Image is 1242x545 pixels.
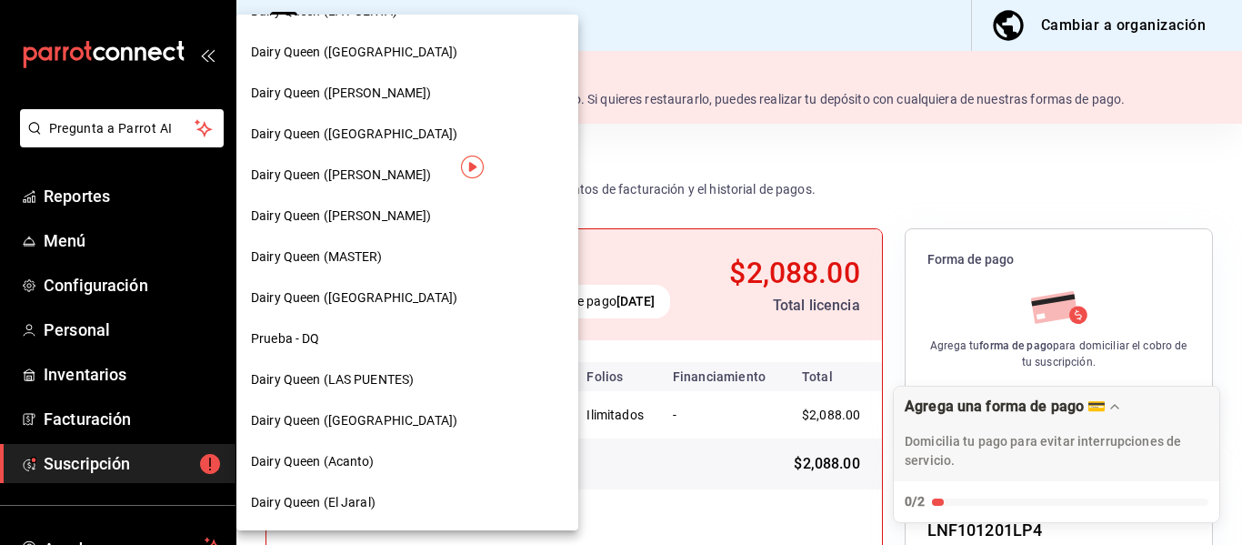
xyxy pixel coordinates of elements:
[236,196,578,237] div: Dairy Queen ([PERSON_NAME])
[251,125,457,144] span: Dairy Queen ([GEOGRAPHIC_DATA])
[251,84,432,103] span: Dairy Queen ([PERSON_NAME])
[236,400,578,441] div: Dairy Queen ([GEOGRAPHIC_DATA])
[893,386,1220,523] div: Agrega una forma de pago 💳
[251,247,383,267] span: Dairy Queen (MASTER)
[236,237,578,278] div: Dairy Queen (MASTER)
[251,43,457,62] span: Dairy Queen ([GEOGRAPHIC_DATA])
[894,387,1219,522] button: Expand Checklist
[251,452,375,471] span: Dairy Queen (Acanto)
[251,207,432,226] span: Dairy Queen ([PERSON_NAME])
[236,441,578,482] div: Dairy Queen (Acanto)
[461,156,484,178] img: Tooltip marker
[894,387,1219,481] div: Drag to move checklist
[236,73,578,114] div: Dairy Queen ([PERSON_NAME])
[236,278,578,318] div: Dairy Queen ([GEOGRAPHIC_DATA])
[236,32,578,73] div: Dairy Queen ([GEOGRAPHIC_DATA])
[251,166,432,185] span: Dairy Queen ([PERSON_NAME])
[905,432,1208,470] p: Domicilia tu pago para evitar interrupciones de servicio.
[251,288,457,308] span: Dairy Queen ([GEOGRAPHIC_DATA])
[236,155,578,196] div: Dairy Queen ([PERSON_NAME])
[236,318,578,359] div: Prueba - DQ
[251,370,414,389] span: Dairy Queen (LAS PUENTES)
[905,492,925,511] div: 0/2
[236,359,578,400] div: Dairy Queen (LAS PUENTES)
[251,329,319,348] span: Prueba - DQ
[251,493,376,512] span: Dairy Queen (El Jaral)
[236,114,578,155] div: Dairy Queen ([GEOGRAPHIC_DATA])
[251,411,457,430] span: Dairy Queen ([GEOGRAPHIC_DATA])
[905,398,1106,415] div: Agrega una forma de pago 💳
[236,482,578,523] div: Dairy Queen (El Jaral)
